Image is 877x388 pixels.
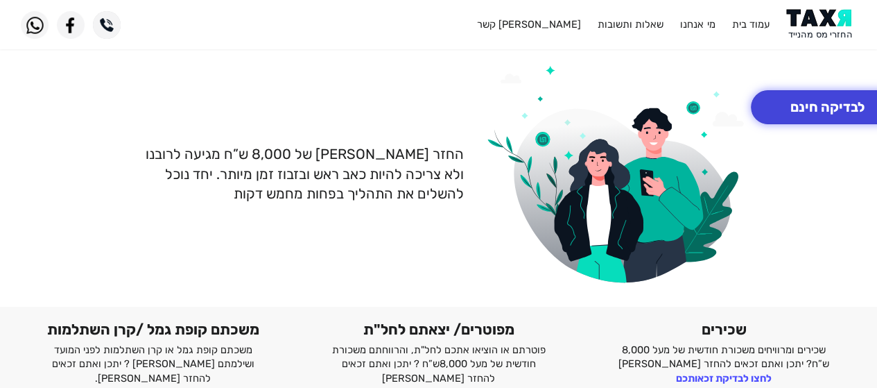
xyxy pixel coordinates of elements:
[93,11,121,39] img: Phone
[45,343,261,385] p: משכתם קופת גמל או קרן השתלמות לפני המועד ושילמתם [PERSON_NAME] ? יתכן ואתם זכאים להחזר [PERSON_NA...
[306,321,571,338] h2: מפוטרים/ יצאתם לחל"ת
[616,343,832,371] p: שכירים ומרוויחים משכורת חודשית של מעל 8,000 ש”ח? יתכן ואתם זכאים להחזר [PERSON_NAME]
[485,55,749,322] img: Image
[57,11,85,39] img: Facebook
[598,18,663,31] a: שאלות ותשובות
[680,18,715,31] a: מי אנחנו
[128,144,464,203] p: החזר [PERSON_NAME] של 8,000 ש”ח מגיעה לרובנו ולא צריכה להיות כאב ראש ובזבוז זמן מיותר. יחד נוכל ל...
[21,11,49,39] img: WhatsApp
[21,321,286,338] h2: משכתם קופת גמל /קרן השתלמות
[591,321,856,338] h2: שכירים
[476,18,580,31] a: [PERSON_NAME] קשר
[676,372,772,385] a: לחצו לבדיקת זכאותכם
[330,343,546,385] p: פוטרתם או הוציאו אתכם לחל"ת, והרווחתם משכורת חודשית של מעל 8,000ש”ח ? יתכן ואתם זכאים להחזר [PERS...
[786,9,856,40] img: Logo
[732,18,770,31] a: עמוד בית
